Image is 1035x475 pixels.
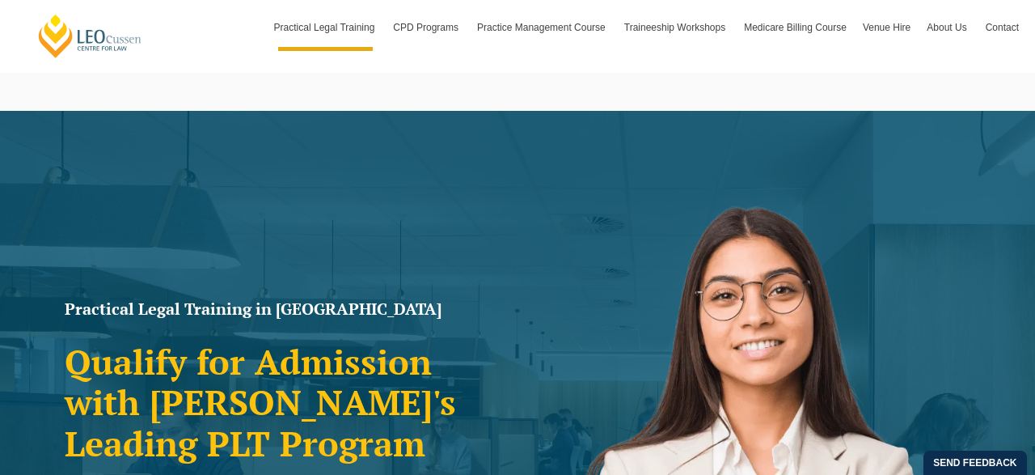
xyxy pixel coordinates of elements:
[469,4,616,51] a: Practice Management Course
[266,4,386,51] a: Practical Legal Training
[919,4,977,51] a: About Us
[855,4,919,51] a: Venue Hire
[65,301,509,317] h1: Practical Legal Training in [GEOGRAPHIC_DATA]
[65,341,509,464] h2: Qualify for Admission with [PERSON_NAME]'s Leading PLT Program
[736,4,855,51] a: Medicare Billing Course
[978,4,1027,51] a: Contact
[36,13,144,59] a: [PERSON_NAME] Centre for Law
[385,4,469,51] a: CPD Programs
[616,4,736,51] a: Traineeship Workshops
